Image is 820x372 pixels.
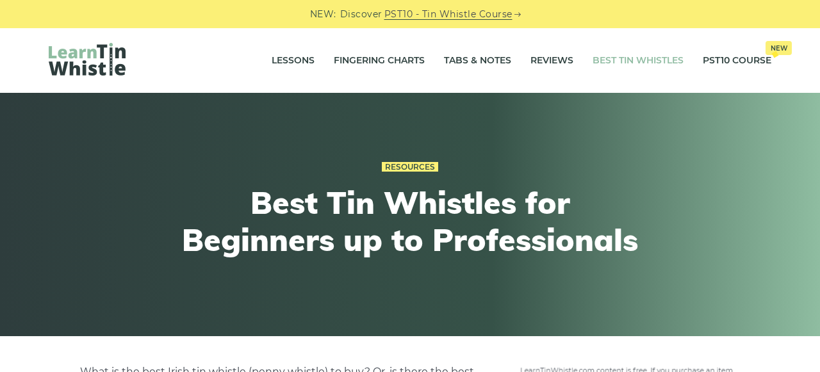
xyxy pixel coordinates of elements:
a: Reviews [530,45,573,77]
a: PST10 CourseNew [703,45,771,77]
a: Resources [382,162,438,172]
h1: Best Tin Whistles for Beginners up to Professionals [174,184,646,258]
a: Lessons [272,45,315,77]
a: Tabs & Notes [444,45,511,77]
span: New [766,41,792,55]
a: Best Tin Whistles [593,45,684,77]
img: LearnTinWhistle.com [49,43,126,76]
a: Fingering Charts [334,45,425,77]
